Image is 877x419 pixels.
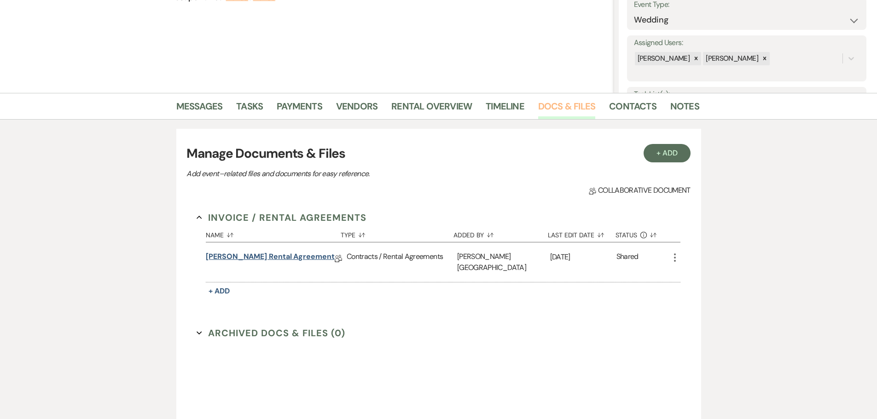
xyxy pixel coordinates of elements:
span: Status [616,232,638,238]
a: Tasks [236,99,263,119]
a: Vendors [336,99,378,119]
button: Last Edit Date [548,224,616,242]
button: Name [206,224,341,242]
a: Notes [670,99,699,119]
a: Contacts [609,99,656,119]
a: Payments [277,99,322,119]
label: Task List(s): [634,88,860,101]
a: [PERSON_NAME] Rental Agreement [206,251,335,265]
a: Messages [176,99,223,119]
button: Status [616,224,669,242]
span: + Add [209,286,230,296]
span: Collaborative document [589,185,690,196]
button: Invoice / Rental Agreements [197,211,366,224]
a: Rental Overview [391,99,472,119]
div: [PERSON_NAME] [635,52,691,65]
p: [DATE] [550,251,616,263]
a: Timeline [486,99,524,119]
div: Contracts / Rental Agreements [347,242,457,282]
div: Shared [616,251,639,273]
a: Docs & Files [538,99,595,119]
p: Add event–related files and documents for easy reference. [186,168,509,180]
button: Added By [453,224,548,242]
label: Assigned Users: [634,36,860,50]
button: Type [341,224,453,242]
button: Archived Docs & Files (0) [197,326,345,340]
div: [PERSON_NAME][GEOGRAPHIC_DATA] [457,242,550,282]
h3: Manage Documents & Files [186,144,690,163]
div: [PERSON_NAME] [703,52,760,65]
button: + Add [644,144,691,162]
button: + Add [206,285,232,298]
